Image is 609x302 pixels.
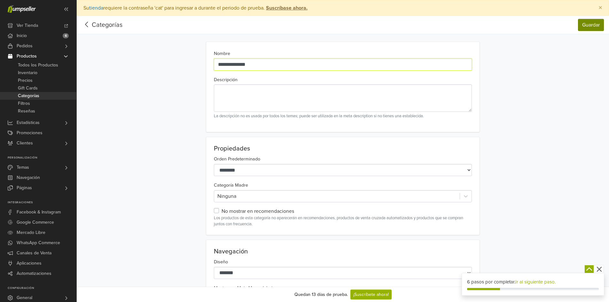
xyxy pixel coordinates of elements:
[214,215,472,227] p: Los productos de esta categoría no aparecerán en recomendaciones, productos de venta cruzada auto...
[18,77,33,84] span: Precios
[350,290,392,299] a: ¡Suscríbete ahora!
[592,0,609,16] button: Close
[17,248,51,258] span: Canales de Venta
[214,145,472,152] h2: Propiedades
[17,268,51,279] span: Automatizaciones
[17,128,43,138] span: Promociones
[515,279,556,285] a: Ir al siguiente paso.
[17,183,32,193] span: Páginas
[214,259,228,266] label: Diseño
[18,92,39,100] span: Categorías
[17,41,33,51] span: Pedidos
[17,238,60,248] span: WhatsApp Commerce
[17,217,54,228] span: Google Commerce
[8,286,76,290] p: Configuración
[214,113,472,119] small: La descripción no es usada por todos los temas; puede ser utilizada en la meta description si no ...
[17,207,61,217] span: Facebook & Instagram
[63,33,69,38] span: 6
[578,19,604,31] button: Guardar
[214,182,248,189] label: Categoría Madre
[17,173,40,183] span: Navegación
[467,278,599,286] div: 6 pasos por completar.
[89,5,103,11] a: tienda
[17,20,38,31] span: Ver Tienda
[294,291,348,298] div: Quedan 13 días de prueba.
[18,100,30,107] span: Filtros
[8,201,76,205] p: Integraciones
[17,138,33,148] span: Clientes
[17,51,37,61] span: Productos
[222,207,294,215] label: No mostrar en recomendaciones
[18,69,37,77] span: Inventario
[266,5,308,11] strong: Suscríbase ahora.
[214,156,260,163] label: Orden Predeterminado
[214,76,238,83] label: Descripción
[18,107,35,115] span: Reseñas
[8,156,76,160] p: Personalización
[214,248,472,255] h2: Navegación
[17,228,45,238] span: Mercado Libre
[18,61,58,69] span: Todos los Productos
[17,31,27,41] span: Inicio
[17,258,42,268] span: Aplicaciones
[17,118,40,128] span: Estadísticas
[18,84,38,92] span: Gift Cards
[598,3,602,12] span: ×
[214,50,230,57] label: Nombre
[92,21,122,29] a: Categorías
[214,285,275,292] label: Mostrar en Main Menu debajo
[265,5,308,11] a: Suscríbase ahora.
[17,162,29,173] span: Temas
